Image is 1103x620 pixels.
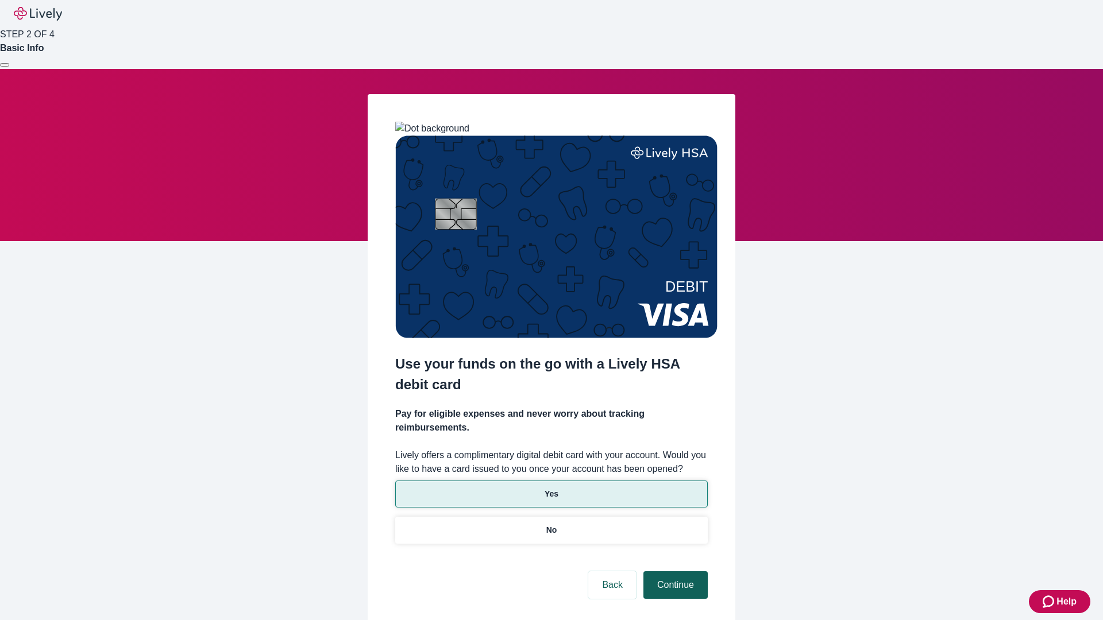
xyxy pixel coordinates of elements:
[1056,595,1077,609] span: Help
[588,571,637,599] button: Back
[395,480,708,507] button: Yes
[1043,595,1056,609] svg: Zendesk support icon
[395,135,718,338] img: Debit card
[643,571,708,599] button: Continue
[1029,590,1090,613] button: Zendesk support iconHelp
[395,354,708,395] h2: Use your funds on the go with a Lively HSA debit card
[546,524,557,536] p: No
[545,488,558,500] p: Yes
[395,407,708,435] h4: Pay for eligible expenses and never worry about tracking reimbursements.
[395,122,469,135] img: Dot background
[395,448,708,476] label: Lively offers a complimentary digital debit card with your account. Would you like to have a card...
[14,7,62,21] img: Lively
[395,517,708,544] button: No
